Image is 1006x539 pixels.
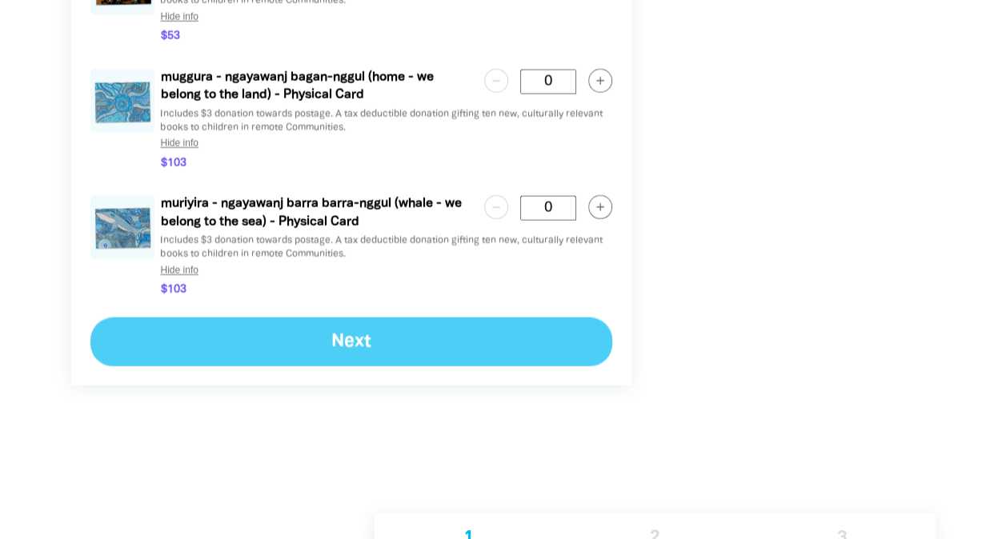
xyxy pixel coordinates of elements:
[161,69,471,105] p: muggura - ngayawanj bagan-nggul (home - we belong to the land) - Physical Card
[161,156,186,172] span: $103
[161,195,471,231] p: muriyira - ngayawanj barra barra-nggul (whale - we belong to the sea) - Physical Card
[154,258,205,282] button: Hide info
[161,108,612,135] p: Includes $3 donation towards postage. A tax deductible donation gifting ten new, culturally relev...
[154,5,205,29] button: Hide info
[161,29,180,45] span: $53
[154,131,205,155] button: Hide info
[90,195,154,259] img: raisley-whale-card-jpg-74c1cc.jpg
[161,234,612,262] p: Includes $3 donation towards postage. A tax deductible donation gifting ten new, culturally relev...
[90,69,154,133] img: raisley-circle-card-jpg-d41173.jpg
[161,282,186,298] span: $103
